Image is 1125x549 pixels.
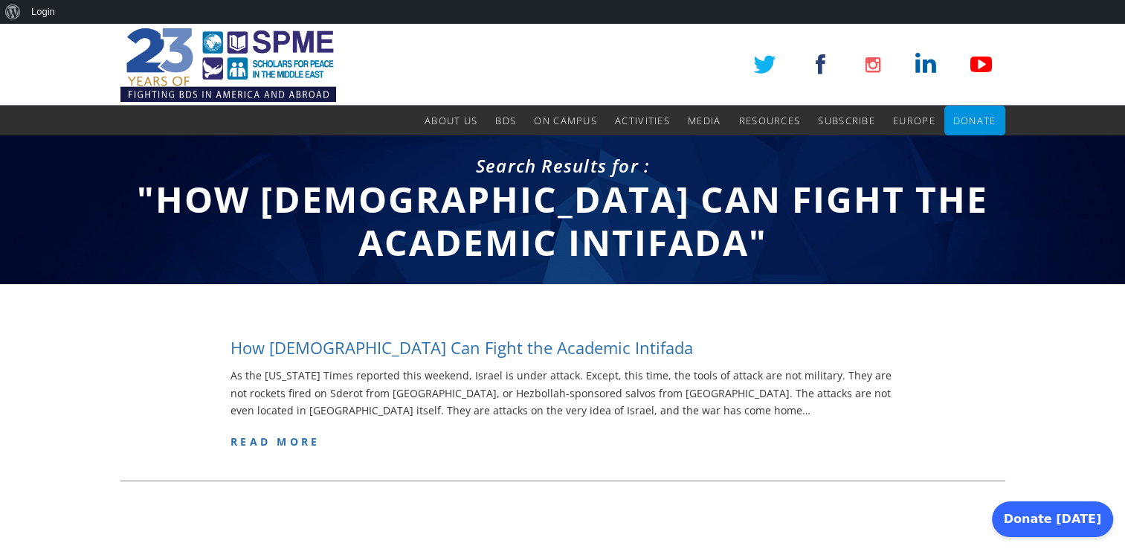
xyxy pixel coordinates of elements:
div: Search Results for : [120,153,1005,179]
span: Media [688,114,721,127]
span: BDS [495,114,516,127]
span: Resources [738,114,800,127]
span: Activities [615,114,670,127]
a: About Us [425,106,477,135]
a: Resources [738,106,800,135]
span: On Campus [534,114,597,127]
span: About Us [425,114,477,127]
img: SPME [120,24,336,106]
a: On Campus [534,106,597,135]
a: read more [231,434,320,449]
span: Europe [893,114,935,127]
span: "How [DEMOGRAPHIC_DATA] Can Fight the Academic Intifada" [137,175,988,266]
a: Europe [893,106,935,135]
span: Subscribe [818,114,875,127]
span: Donate [953,114,996,127]
a: Subscribe [818,106,875,135]
a: BDS [495,106,516,135]
h4: How [DEMOGRAPHIC_DATA] Can Fight the Academic Intifada [231,336,693,359]
a: Media [688,106,721,135]
p: As the [US_STATE] Times reported this weekend, Israel is under attack. Except, this time, the too... [231,367,894,420]
a: Donate [953,106,996,135]
a: Activities [615,106,670,135]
